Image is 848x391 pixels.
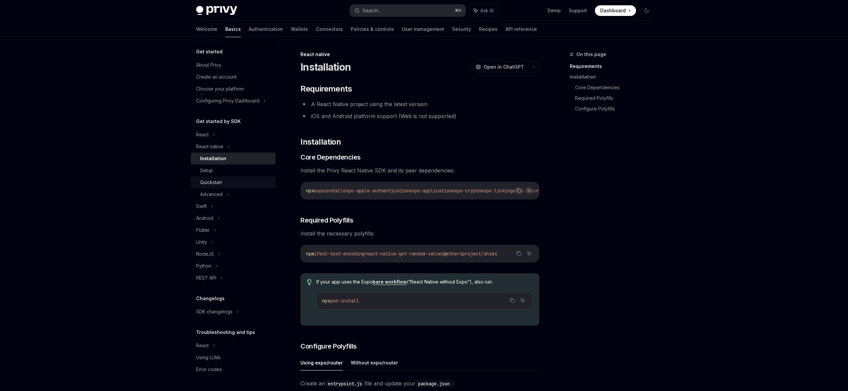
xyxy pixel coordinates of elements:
div: Installation [200,155,226,163]
a: Choose your platform [191,83,276,95]
a: Wallets [291,21,308,37]
div: Android [196,214,213,222]
span: Install the necessary polyfills: [300,229,539,238]
button: Search...⌘K [350,5,466,17]
span: react-native-get-random-values [364,251,444,257]
a: Error codes [191,363,276,375]
span: Dashboard [600,7,626,14]
span: Configure Polyfills [300,342,357,351]
div: SDK changelogs [196,308,233,316]
div: React [196,342,209,350]
span: Ask AI [480,7,494,14]
div: React [196,131,209,139]
code: entrypoint.js [325,380,365,387]
span: pod-install [330,298,359,304]
a: Create an account [191,71,276,83]
span: expo-application [409,188,452,194]
a: Welcome [196,21,217,37]
span: On this page [576,50,606,58]
span: npx [306,188,314,194]
li: iOS and Android platform support (Web is not supported) [300,111,539,121]
button: Ask AI [469,5,498,17]
div: REST API [196,274,216,282]
span: @ethersproject/shims [444,251,497,257]
span: npm [306,251,314,257]
div: Swift [196,202,207,210]
a: Installation [191,153,276,164]
button: Ask AI [525,186,534,195]
img: dark logo [196,6,237,15]
a: Policies & controls [351,21,394,37]
div: Using LLMs [196,354,221,361]
span: Required Polyfills [300,216,353,225]
h1: Installation [300,61,351,73]
button: Copy the contents from the code block [508,296,516,305]
div: About Privy [196,61,221,69]
a: Basics [225,21,241,37]
div: Advanced [200,190,223,198]
span: install [325,188,343,194]
a: bare workflow [373,279,407,285]
button: Ask AI [525,249,534,258]
a: Requirements [570,61,657,72]
span: Installation [300,137,341,147]
div: Flutter [196,226,210,234]
a: API reference [505,21,537,37]
a: Connectors [316,21,343,37]
li: A React Native project using the latest version [300,99,539,109]
button: Toggle dark mode [641,5,652,16]
a: Configure Polyfills [575,103,657,114]
div: Python [196,262,211,270]
div: React native [300,51,539,58]
a: Core Dependencies [575,82,657,93]
button: Ask AI [518,296,527,305]
a: Required Polyfills [575,93,657,103]
a: Demo [548,7,561,14]
a: Quickstart [191,176,276,188]
a: User management [402,21,444,37]
div: Search... [362,7,381,15]
span: Open in ChatGPT [484,64,524,70]
h5: Changelogs [196,294,225,302]
span: Requirements [300,84,352,94]
a: Setup [191,164,276,176]
a: Support [569,7,587,14]
div: Choose your platform [196,85,244,93]
span: i [314,251,317,257]
div: Setup [200,166,213,174]
div: Create an account [196,73,237,81]
button: Copy the contents from the code block [514,186,523,195]
div: Error codes [196,365,222,373]
span: npx [322,298,330,304]
a: Using LLMs [191,352,276,363]
h5: Get started by SDK [196,117,241,125]
div: Quickstart [200,178,222,186]
span: Create an file and update your : [300,379,539,388]
span: ⌘ K [455,8,462,13]
h5: Troubleshooting and tips [196,328,255,336]
svg: Tip [307,279,312,285]
button: Copy the contents from the code block [514,249,523,258]
div: Configuring Privy Dashboard [196,97,259,105]
code: package.json [415,380,452,387]
a: Security [452,21,471,37]
a: Installation [570,72,657,82]
button: Without expo/router [351,355,398,370]
div: React native [196,143,223,151]
span: expo-secure-store [513,188,558,194]
button: Using expo/router [300,355,343,370]
h5: Get started [196,48,223,56]
span: expo-apple-authentication [343,188,409,194]
a: Authentication [249,21,283,37]
button: Open in ChatGPT [471,61,528,73]
span: Core Dependencies [300,153,361,162]
div: Unity [196,238,207,246]
a: About Privy [191,59,276,71]
div: NodeJS [196,250,214,258]
a: Dashboard [595,5,636,16]
span: expo-crypto [452,188,481,194]
span: expo [314,188,325,194]
span: fast-text-encoding [317,251,364,257]
span: expo-linking [481,188,513,194]
span: Install the Privy React Native SDK and its peer dependencies: [300,166,539,175]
